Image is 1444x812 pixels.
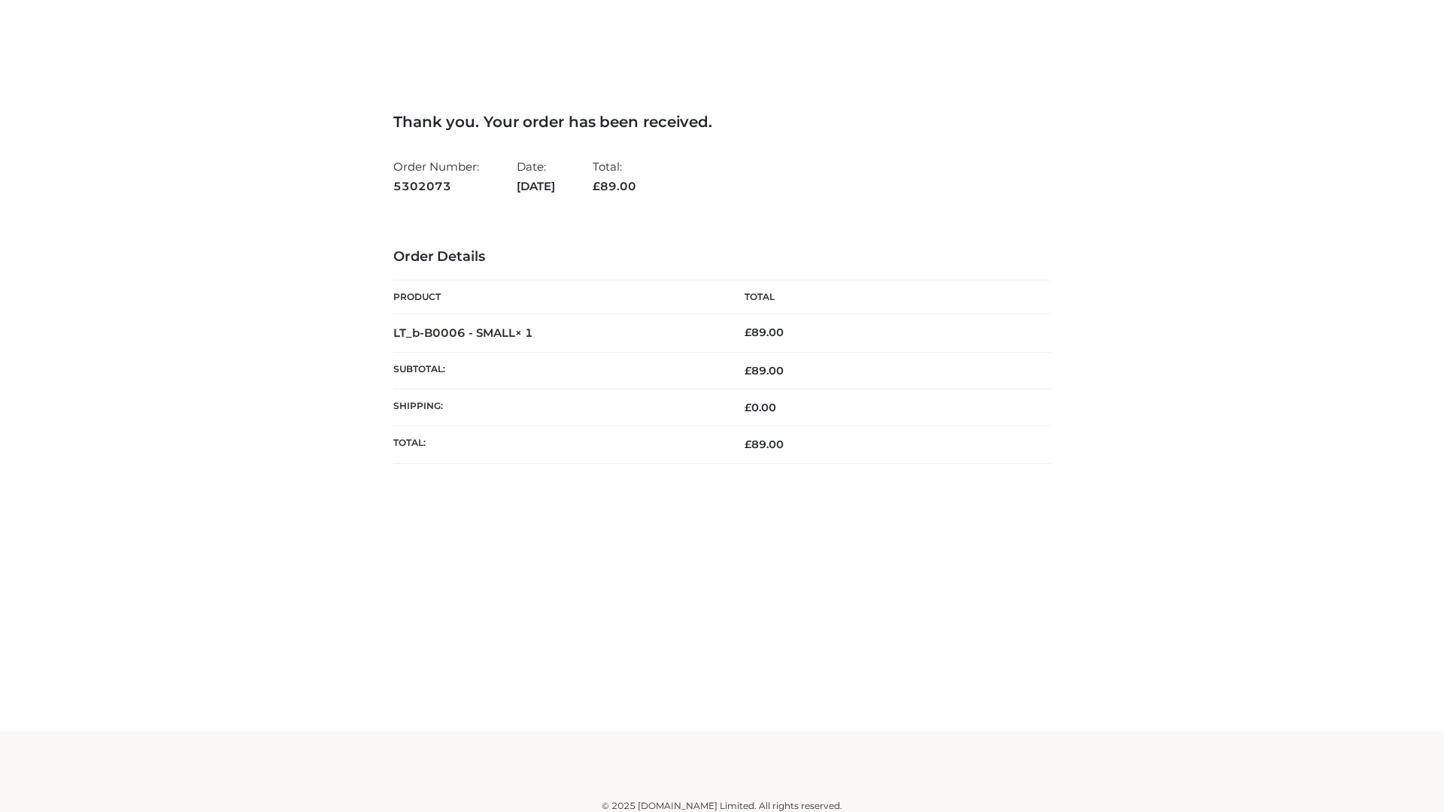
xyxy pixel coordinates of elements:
[593,153,636,199] li: Total:
[393,389,722,426] th: Shipping:
[745,438,751,451] span: £
[745,438,784,451] span: 89.00
[393,352,722,389] th: Subtotal:
[393,280,722,314] th: Product
[745,401,776,414] bdi: 0.00
[745,326,751,339] span: £
[393,177,479,196] strong: 5302073
[393,426,722,463] th: Total:
[745,364,751,377] span: £
[745,326,784,339] bdi: 89.00
[393,153,479,199] li: Order Number:
[515,326,533,340] strong: × 1
[393,249,1051,265] h3: Order Details
[593,179,600,193] span: £
[745,401,751,414] span: £
[722,280,1051,314] th: Total
[393,326,533,340] strong: LT_b-B0006 - SMALL
[393,113,1051,131] h3: Thank you. Your order has been received.
[745,364,784,377] span: 89.00
[517,153,555,199] li: Date:
[517,177,555,196] strong: [DATE]
[593,179,636,193] span: 89.00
